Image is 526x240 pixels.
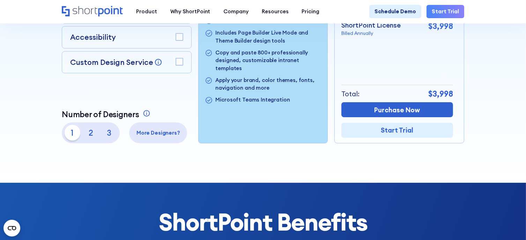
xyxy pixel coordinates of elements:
p: Apply your brand, color themes, fonts, navigation and more [216,76,321,92]
a: Start Trial [341,123,453,138]
div: Company [223,8,249,16]
a: Purchase Now [341,102,453,117]
a: Home [62,6,123,17]
p: Microsoft Teams Integration [216,96,290,105]
p: Total: [341,89,360,99]
a: Why ShortPoint [164,5,217,18]
p: $3,998 [428,88,453,100]
a: Resources [255,5,295,18]
div: Why ShortPoint [170,8,210,16]
p: Billed Annually [341,30,401,37]
a: Company [217,5,255,18]
p: 1 [65,125,80,141]
div: Pricing [302,8,320,16]
iframe: Chat Widget [401,159,526,240]
p: $3,998 [428,20,453,32]
a: Number of Designers [62,110,152,119]
div: Product [136,8,157,16]
a: Start Trial [427,5,464,18]
p: Custom Design Service [70,58,153,67]
div: Resources [262,8,289,16]
p: 2 [83,125,98,141]
a: Product [129,5,164,18]
h2: ShortPoint Benefits [62,209,464,235]
a: Pricing [295,5,326,18]
p: Number of Designers [62,110,139,119]
p: 3 [101,125,117,141]
a: Schedule Demo [369,5,421,18]
p: Accessibility [70,32,116,43]
p: Copy and paste 800+ professionally designed, customizable intranet templates [216,49,321,73]
p: ShortPoint License [341,20,401,30]
p: More Designers? [132,129,185,137]
button: Open CMP widget [3,220,20,237]
p: Includes Page Builder Live Mode and Theme Builder design tools [216,29,321,45]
